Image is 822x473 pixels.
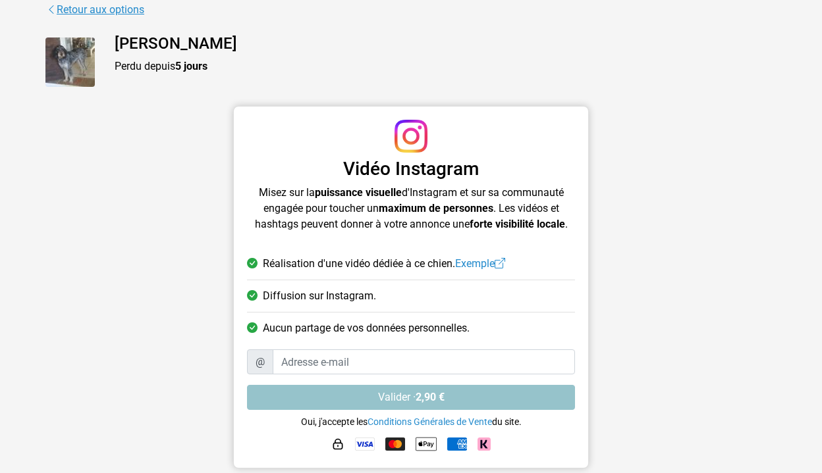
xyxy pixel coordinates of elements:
[379,202,493,214] strong: maximum de personnes
[175,60,207,72] strong: 5 jours
[455,257,505,270] a: Exemple
[301,416,522,427] small: Oui, j'accepte les du site.
[263,288,376,304] span: Diffusion sur Instagram.
[355,437,375,451] img: Visa
[416,434,437,455] img: Apple Pay
[115,34,777,53] h4: [PERSON_NAME]
[385,437,405,451] img: Mastercard
[45,1,145,18] a: Retour aux options
[247,349,273,374] span: @
[416,391,445,403] strong: 2,90 €
[247,385,575,410] button: Valider ·2,90 €
[247,185,575,232] p: Misez sur la d'Instagram et sur sa communauté engagée pour toucher un . Les vidéos et hashtags pe...
[447,437,467,451] img: American Express
[368,416,492,427] a: Conditions Générales de Vente
[247,158,575,180] h3: Vidéo Instagram
[263,320,470,336] span: Aucun partage de vos données personnelles.
[331,437,344,451] img: HTTPS : paiement sécurisé
[478,437,491,451] img: Klarna
[470,218,565,230] strong: forte visibilité locale
[315,186,402,199] strong: puissance visuelle
[263,256,505,272] span: Réalisation d'une vidéo dédiée à ce chien.
[115,59,777,74] p: Perdu depuis
[395,120,427,153] img: Instagram
[273,349,575,374] input: Adresse e-mail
